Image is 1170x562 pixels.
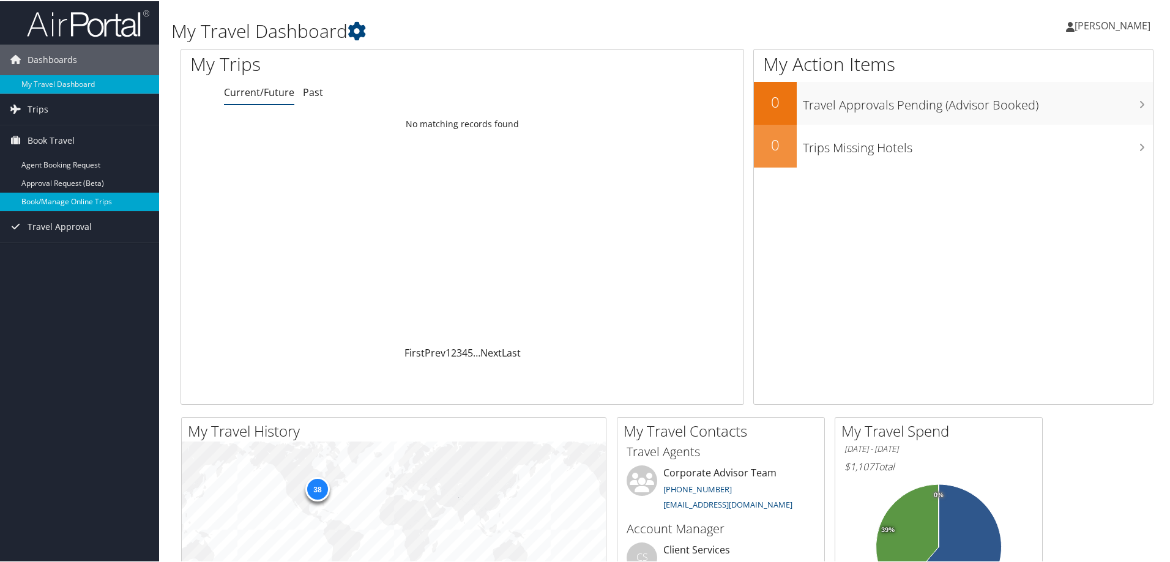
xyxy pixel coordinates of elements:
[934,490,944,498] tspan: 0%
[663,498,792,509] a: [EMAIL_ADDRESS][DOMAIN_NAME]
[754,81,1153,124] a: 0Travel Approvals Pending (Advisor Booked)
[28,124,75,155] span: Book Travel
[303,84,323,98] a: Past
[28,210,92,241] span: Travel Approval
[445,345,451,358] a: 1
[190,50,500,76] h1: My Trips
[754,133,797,154] h2: 0
[27,8,149,37] img: airportal-logo.png
[844,459,874,472] span: $1,107
[754,50,1153,76] h1: My Action Items
[28,93,48,124] span: Trips
[624,420,824,440] h2: My Travel Contacts
[181,112,743,134] td: No matching records found
[803,132,1153,155] h3: Trips Missing Hotels
[28,43,77,74] span: Dashboards
[224,84,294,98] a: Current/Future
[502,345,521,358] a: Last
[663,483,732,494] a: [PHONE_NUMBER]
[480,345,502,358] a: Next
[473,345,480,358] span: …
[803,89,1153,113] h3: Travel Approvals Pending (Advisor Booked)
[620,464,821,514] li: Corporate Advisor Team
[1075,18,1150,31] span: [PERSON_NAME]
[844,459,1033,472] h6: Total
[627,442,815,459] h3: Travel Agents
[841,420,1042,440] h2: My Travel Spend
[462,345,468,358] a: 4
[844,442,1033,454] h6: [DATE] - [DATE]
[404,345,425,358] a: First
[627,519,815,536] h3: Account Manager
[425,345,445,358] a: Prev
[1066,6,1163,43] a: [PERSON_NAME]
[881,525,895,533] tspan: 39%
[305,476,329,500] div: 38
[468,345,473,358] a: 5
[754,91,797,111] h2: 0
[171,17,832,43] h1: My Travel Dashboard
[451,345,456,358] a: 2
[456,345,462,358] a: 3
[188,420,606,440] h2: My Travel History
[754,124,1153,166] a: 0Trips Missing Hotels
